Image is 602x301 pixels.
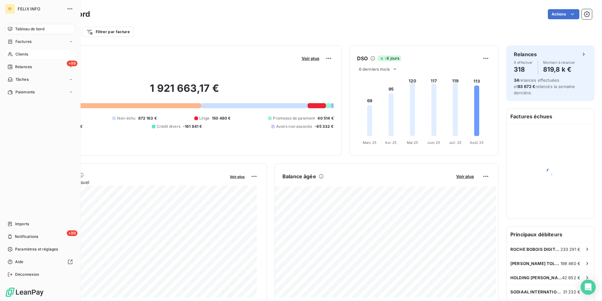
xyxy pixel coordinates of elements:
span: -161 841 € [183,124,202,129]
h6: Balance âgée [282,173,316,180]
span: 872 163 € [138,115,157,121]
span: Avoirs non associés [276,124,312,129]
a: Aide [5,257,75,267]
span: ROCHE BOBOIS DIGITAL SERVICES [510,247,560,252]
img: Logo LeanPay [5,287,44,297]
tspan: Juin 25 [427,140,440,145]
button: Filtrer par facture [82,27,134,37]
span: +99 [67,61,77,66]
span: Voir plus [456,174,474,179]
a: Tâches [5,74,75,85]
span: À effectuer [514,61,533,64]
button: Voir plus [454,174,476,179]
span: Paiements [15,89,35,95]
tspan: Mars 25 [363,140,377,145]
h4: 819,8 k € [543,64,575,74]
span: 40 514 € [317,115,333,121]
span: -6 jours [378,56,401,61]
span: 233 291 € [560,247,580,252]
span: Promesse de paiement [273,115,315,121]
button: Voir plus [228,174,247,179]
span: +99 [67,230,77,236]
span: Aide [15,259,24,265]
h6: Factures échues [507,109,594,124]
tspan: Avr. 25 [385,140,397,145]
span: relances effectuées et relancés la semaine dernière. [514,78,575,95]
span: Non-échu [117,115,135,121]
span: 6 derniers mois [359,67,390,72]
button: Voir plus [300,56,321,61]
span: Crédit divers [157,124,180,129]
a: Tableau de bord [5,24,75,34]
h2: 1 921 663,17 € [36,82,334,101]
span: Litige [199,115,209,121]
span: Voir plus [302,56,319,61]
h6: Relances [514,50,537,58]
span: [PERSON_NAME] TOLEDO [510,261,560,266]
h6: Principaux débiteurs [507,227,594,242]
span: Notifications [15,234,38,239]
span: Imports [15,221,29,227]
h4: 318 [514,64,533,74]
span: 31 232 € [563,289,580,294]
span: Factures [15,39,31,44]
h6: DSO [357,55,368,62]
span: Paramètres et réglages [15,246,58,252]
a: Paiements [5,87,75,97]
span: 150 480 € [212,115,230,121]
a: Imports [5,219,75,229]
span: Montant à relancer [543,61,575,64]
span: SODIAAL INTERNATIONAL [510,289,563,294]
a: Clients [5,49,75,59]
span: 198 460 € [560,261,580,266]
div: Open Intercom Messenger [581,280,596,295]
button: Actions [548,9,579,19]
span: 34 [514,78,519,83]
span: 93 672 € [518,84,535,89]
span: Tableau de bord [15,26,44,32]
a: +99Relances [5,62,75,72]
span: Voir plus [230,174,245,179]
span: Tâches [15,77,29,82]
span: 42 652 € [562,275,580,280]
tspan: Juil. 25 [449,140,462,145]
tspan: Août 25 [470,140,484,145]
a: Factures [5,37,75,47]
span: Relances [15,64,32,70]
tspan: Mai 25 [406,140,418,145]
span: Clients [15,51,28,57]
span: Déconnexion [15,272,39,277]
span: -95 332 € [315,124,333,129]
span: Chiffre d'affaires mensuel [36,179,225,186]
a: Paramètres et réglages [5,244,75,254]
span: FELIX INFO [18,6,63,11]
span: HOLDING [PERSON_NAME] [510,275,562,280]
div: FI [5,4,15,14]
